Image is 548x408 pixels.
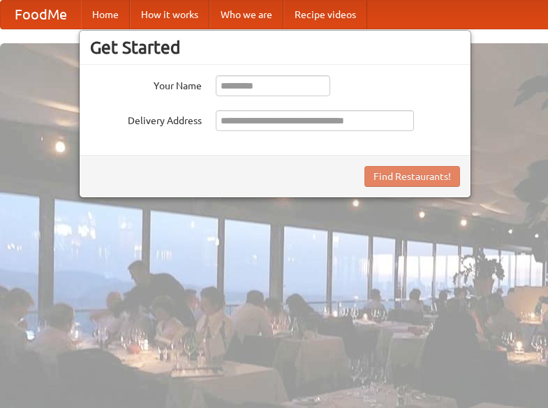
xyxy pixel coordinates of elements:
[90,110,202,128] label: Delivery Address
[364,166,460,187] button: Find Restaurants!
[209,1,283,29] a: Who we are
[1,1,81,29] a: FoodMe
[283,1,367,29] a: Recipe videos
[130,1,209,29] a: How it works
[90,75,202,93] label: Your Name
[81,1,130,29] a: Home
[90,37,460,58] h3: Get Started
